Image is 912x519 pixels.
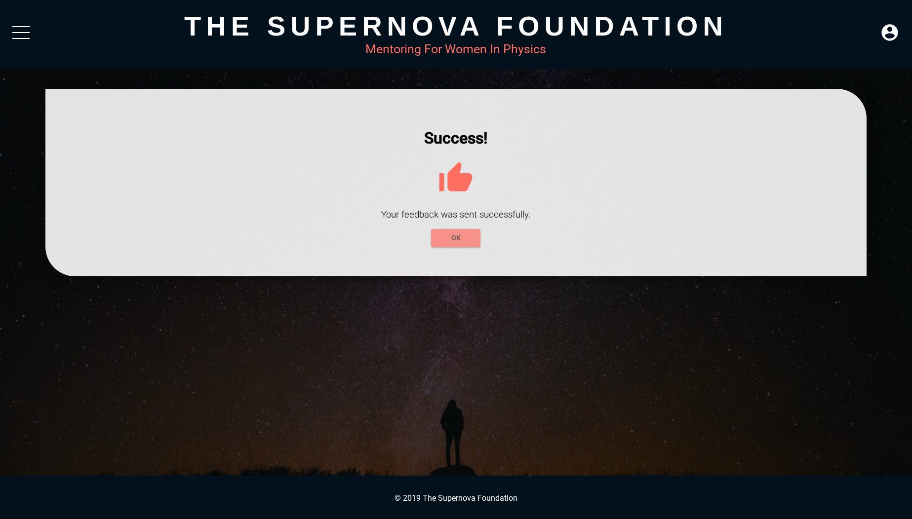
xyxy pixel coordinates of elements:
p: © 2019 The Supernova Foundation [10,493,902,503]
h1: Success! [75,129,836,148]
div: Mentoring For Women In Physics [45,42,866,56]
span: OK [439,232,473,244]
button: OK [431,229,480,247]
h3: Your feedback was sent successfully. [75,209,836,220]
div: The Supernova Foundation [45,10,866,42]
